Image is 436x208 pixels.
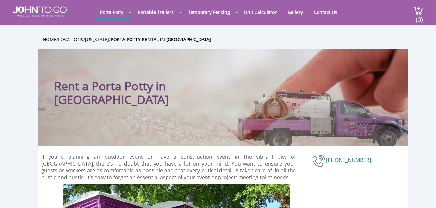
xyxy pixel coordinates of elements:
[111,36,211,42] a: Porta Potty Rental in [GEOGRAPHIC_DATA]
[13,6,67,17] img: JOHN to go
[183,6,235,18] a: Temporary Fencing
[312,154,326,168] img: Porta Potty Rental in Yonkers - Porta Potty
[95,6,128,18] a: Porta Potty
[326,156,371,164] a: [PHONE_NUMBER]
[43,36,413,43] ul: / / /
[43,36,56,42] a: Home
[58,36,83,42] a: Locations
[239,6,281,18] a: Unit Calculator
[415,10,423,24] span: (0)
[85,36,109,42] a: [US_STATE]
[230,86,405,146] img: Truck
[413,6,423,15] img: cart a
[133,6,179,18] a: Portable Trailers
[309,6,342,18] a: Contact Us
[283,6,308,18] a: Gallery
[54,62,264,107] h1: Rent a Porta Potty in [GEOGRAPHIC_DATA]
[41,154,296,181] p: If you’re planning an outdoor event or have a construction event in the vibrant city of [GEOGRAPH...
